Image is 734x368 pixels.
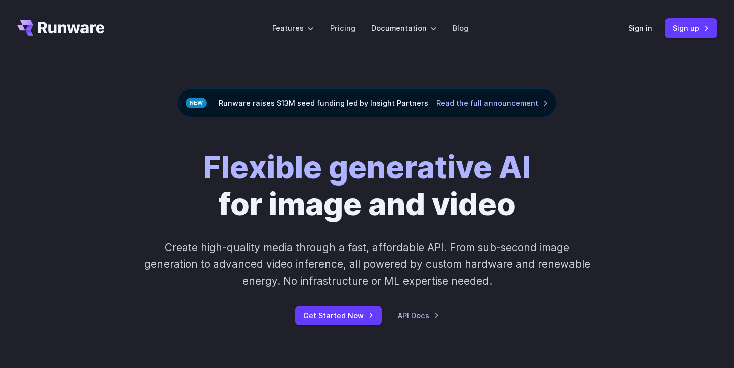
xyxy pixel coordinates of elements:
[371,22,437,34] label: Documentation
[436,97,548,109] a: Read the full announcement
[272,22,314,34] label: Features
[330,22,355,34] a: Pricing
[203,149,531,223] h1: for image and video
[295,306,382,325] a: Get Started Now
[398,310,439,321] a: API Docs
[665,18,717,38] a: Sign up
[177,88,557,117] div: Runware raises $13M seed funding led by Insight Partners
[203,149,531,186] strong: Flexible generative AI
[628,22,653,34] a: Sign in
[453,22,468,34] a: Blog
[143,239,591,290] p: Create high-quality media through a fast, affordable API. From sub-second image generation to adv...
[17,20,105,36] a: Go to /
